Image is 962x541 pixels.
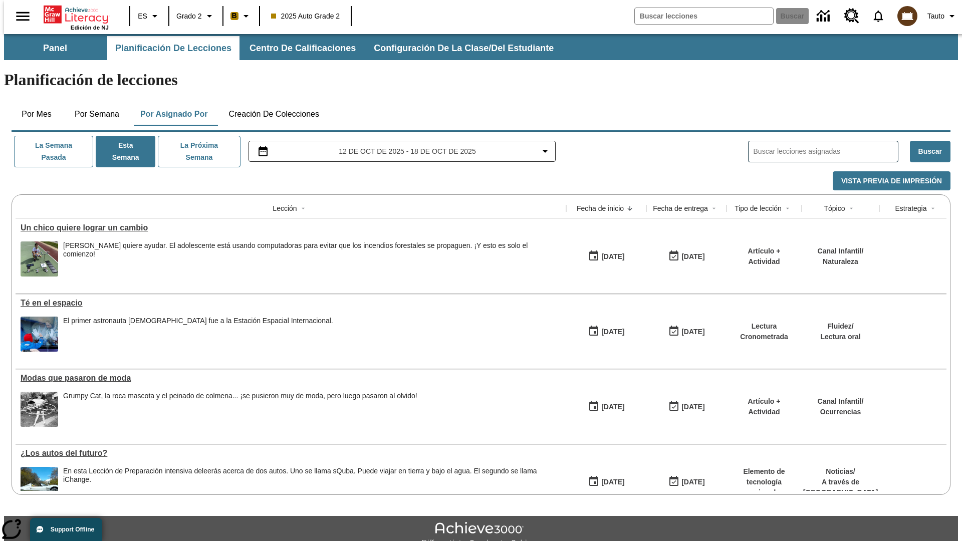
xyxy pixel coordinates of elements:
[601,326,624,338] div: [DATE]
[253,145,552,157] button: Seleccione el intervalo de fechas opción del menú
[681,250,704,263] div: [DATE]
[8,2,38,31] button: Abrir el menú lateral
[226,7,256,25] button: Boost El color de la clase es anaranjado claro. Cambiar el color de la clase.
[63,467,561,484] div: En esta Lección de Preparación intensiva de
[273,203,297,213] div: Lección
[63,467,537,483] testabrev: leerás acerca de dos autos. Uno se llama sQuba. Puede viajar en tierra y bajo el agua. El segundo...
[21,241,58,277] img: Ryan Honary posa en cuclillas con unos dispositivos de detección de incendios
[250,43,356,54] span: Centro de calificaciones
[96,136,155,167] button: Esta semana
[824,203,845,213] div: Tópico
[782,202,794,214] button: Sort
[12,102,62,126] button: Por mes
[271,11,340,22] span: 2025 Auto Grade 2
[51,526,94,533] span: Support Offline
[4,71,958,89] h1: Planificación de lecciones
[158,136,240,167] button: La próxima semana
[63,392,417,400] div: Grumpy Cat, la roca mascota y el peinado de colmena... ¡se pusieron muy de moda, pero luego pasar...
[43,43,67,54] span: Panel
[172,7,219,25] button: Grado: Grado 2, Elige un grado
[14,136,93,167] button: La semana pasada
[732,466,797,498] p: Elemento de tecnología mejorada
[653,203,708,213] div: Fecha de entrega
[681,476,704,488] div: [DATE]
[21,317,58,352] img: Un astronauta, el primero del Reino Unido que viaja a la Estación Espacial Internacional, saluda ...
[635,8,773,24] input: Buscar campo
[897,6,917,26] img: avatar image
[67,102,127,126] button: Por semana
[21,223,561,232] div: Un chico quiere lograr un cambio
[220,102,327,126] button: Creación de colecciones
[21,392,58,427] img: foto en blanco y negro de una chica haciendo girar unos hula-hulas en la década de 1950
[811,3,838,30] a: Centro de información
[665,472,708,491] button: 08/01/26: Último día en que podrá accederse la lección
[30,518,102,541] button: Support Offline
[845,202,857,214] button: Sort
[63,317,333,325] div: El primer astronauta [DEMOGRAPHIC_DATA] fue a la Estación Espacial Internacional.
[21,467,58,502] img: Un automóvil de alta tecnología flotando en el agua.
[818,396,864,407] p: Canal Infantil /
[71,25,109,31] span: Edición de NJ
[21,449,561,458] div: ¿Los autos del futuro?
[44,5,109,25] a: Portada
[754,144,898,159] input: Buscar lecciones asignadas
[601,476,624,488] div: [DATE]
[577,203,624,213] div: Fecha de inicio
[4,36,563,60] div: Subbarra de navegación
[107,36,239,60] button: Planificación de lecciones
[732,246,797,267] p: Artículo + Actividad
[601,250,624,263] div: [DATE]
[820,332,860,342] p: Lectura oral
[21,299,561,308] div: Té en el espacio
[585,322,628,341] button: 10/06/25: Primer día en que estuvo disponible la lección
[732,396,797,417] p: Artículo + Actividad
[4,34,958,60] div: Subbarra de navegación
[818,246,864,256] p: Canal Infantil /
[374,43,554,54] span: Configuración de la clase/del estudiante
[176,11,202,22] span: Grado 2
[665,322,708,341] button: 10/12/25: Último día en que podrá accederse la lección
[681,326,704,338] div: [DATE]
[818,256,864,267] p: Naturaleza
[681,401,704,413] div: [DATE]
[242,36,364,60] button: Centro de calificaciones
[133,7,165,25] button: Lenguaje: ES, Selecciona un idioma
[891,3,923,29] button: Escoja un nuevo avatar
[585,397,628,416] button: 07/19/25: Primer día en que estuvo disponible la lección
[63,317,333,352] div: El primer astronauta británico fue a la Estación Espacial Internacional.
[818,407,864,417] p: Ocurrencias
[585,472,628,491] button: 07/01/25: Primer día en que estuvo disponible la lección
[21,374,561,383] a: Modas que pasaron de moda, Lecciones
[115,43,231,54] span: Planificación de lecciones
[624,202,636,214] button: Sort
[5,36,105,60] button: Panel
[63,392,417,427] div: Grumpy Cat, la roca mascota y el peinado de colmena... ¡se pusieron muy de moda, pero luego pasar...
[833,171,950,191] button: Vista previa de impresión
[21,449,561,458] a: ¿Los autos del futuro? , Lecciones
[735,203,782,213] div: Tipo de lección
[366,36,562,60] button: Configuración de la clase/del estudiante
[232,10,237,22] span: B
[708,202,720,214] button: Sort
[21,223,561,232] a: Un chico quiere lograr un cambio, Lecciones
[339,146,475,157] span: 12 de oct de 2025 - 18 de oct de 2025
[838,3,865,30] a: Centro de recursos, Se abrirá en una pestaña nueva.
[63,241,561,258] div: [PERSON_NAME] quiere ayudar. El adolescente está usando computadoras para evitar que los incendio...
[297,202,309,214] button: Sort
[63,467,561,502] div: En esta Lección de Preparación intensiva de leerás acerca de dos autos. Uno se llama sQuba. Puede...
[820,321,860,332] p: Fluidez /
[665,247,708,266] button: 10/15/25: Último día en que podrá accederse la lección
[21,374,561,383] div: Modas que pasaron de moda
[927,11,944,22] span: Tauto
[910,141,950,162] button: Buscar
[803,466,878,477] p: Noticias /
[585,247,628,266] button: 10/15/25: Primer día en que estuvo disponible la lección
[44,4,109,31] div: Portada
[803,477,878,498] p: A través de [GEOGRAPHIC_DATA]
[21,299,561,308] a: Té en el espacio, Lecciones
[601,401,624,413] div: [DATE]
[923,7,962,25] button: Perfil/Configuración
[63,241,561,277] div: Ryan Honary quiere ayudar. El adolescente está usando computadoras para evitar que los incendios ...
